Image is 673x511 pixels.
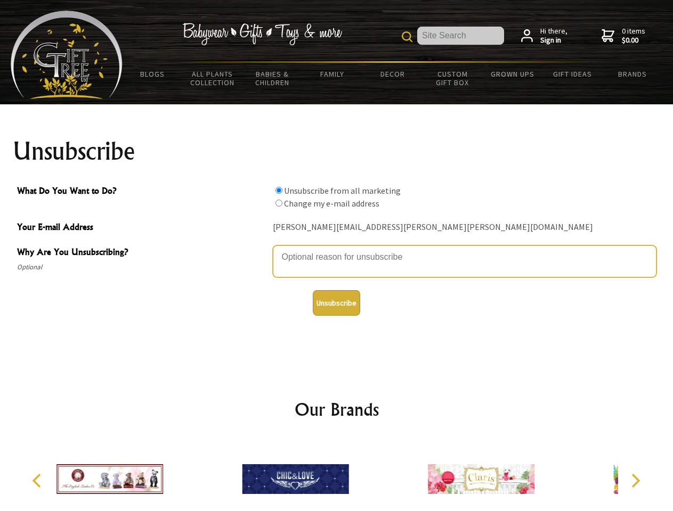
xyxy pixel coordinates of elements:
span: What Do You Want to Do? [17,184,267,200]
span: 0 items [622,26,645,45]
a: Grown Ups [482,63,542,85]
input: Site Search [417,27,504,45]
textarea: Why Are You Unsubscribing? [273,245,656,277]
a: Custom Gift Box [423,63,483,94]
img: product search [402,31,412,42]
a: Decor [362,63,423,85]
strong: Sign in [540,36,567,45]
h1: Unsubscribe [13,138,661,164]
a: Brands [603,63,663,85]
a: Babies & Children [242,63,303,94]
button: Previous [27,469,50,492]
label: Change my e-mail address [284,198,379,209]
a: Gift Ideas [542,63,603,85]
img: Babywear - Gifts - Toys & more [182,23,342,45]
a: Hi there,Sign in [521,27,567,45]
a: 0 items$0.00 [602,27,645,45]
button: Unsubscribe [313,290,360,316]
strong: $0.00 [622,36,645,45]
a: All Plants Collection [183,63,243,94]
a: Family [303,63,363,85]
a: BLOGS [123,63,183,85]
span: Optional [17,261,267,274]
input: What Do You Want to Do? [275,187,282,194]
span: Why Are You Unsubscribing? [17,245,267,261]
img: Babyware - Gifts - Toys and more... [11,11,123,99]
div: [PERSON_NAME][EMAIL_ADDRESS][PERSON_NAME][PERSON_NAME][DOMAIN_NAME] [273,219,656,236]
label: Unsubscribe from all marketing [284,185,401,196]
span: Your E-mail Address [17,220,267,236]
span: Hi there, [540,27,567,45]
button: Next [623,469,647,492]
input: What Do You Want to Do? [275,200,282,207]
h2: Our Brands [21,397,652,422]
